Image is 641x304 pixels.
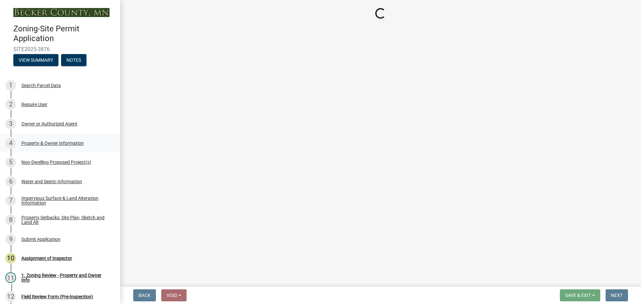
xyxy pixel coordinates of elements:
[21,102,47,107] div: Require User
[5,253,16,264] div: 10
[21,237,60,242] div: Submit Application
[21,83,61,88] div: Search Parcel Data
[61,54,86,66] button: Notes
[5,195,16,206] div: 7
[5,118,16,129] div: 3
[5,80,16,91] div: 1
[13,54,58,66] button: View Summary
[133,289,156,301] button: Back
[21,121,77,126] div: Owner or Authorized Agent
[13,58,58,63] wm-modal-confirm: Summary
[611,293,623,298] span: Next
[21,141,84,145] div: Property & Owner Information
[5,215,16,225] div: 8
[13,46,107,52] span: SITE2025-3876
[565,293,591,298] span: Save & Exit
[5,291,16,302] div: 12
[5,99,16,110] div: 2
[61,58,86,63] wm-modal-confirm: Notes
[21,215,110,225] div: Property Setbacks, Site Plan, Sketch and Land Alt
[21,273,110,282] div: 1. Zoning Review - Property and Owner Info
[21,256,72,261] div: Assignment of Inspector
[139,293,151,298] span: Back
[5,138,16,148] div: 4
[161,289,187,301] button: Void
[5,157,16,168] div: 5
[21,196,110,205] div: Impervious Surface & Land Alteration Information
[21,179,82,184] div: Water and Septic Information
[5,176,16,187] div: 6
[606,289,628,301] button: Next
[5,272,16,283] div: 11
[5,234,16,245] div: 9
[21,160,91,165] div: Non-Dwelling Proposed Project(s)
[560,289,600,301] button: Save & Exit
[167,293,177,298] span: Void
[21,294,93,299] div: Field Review Form (Pre-Inspection)
[13,24,115,43] h4: Zoning-Site Permit Application
[13,8,110,17] img: Becker County, Minnesota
